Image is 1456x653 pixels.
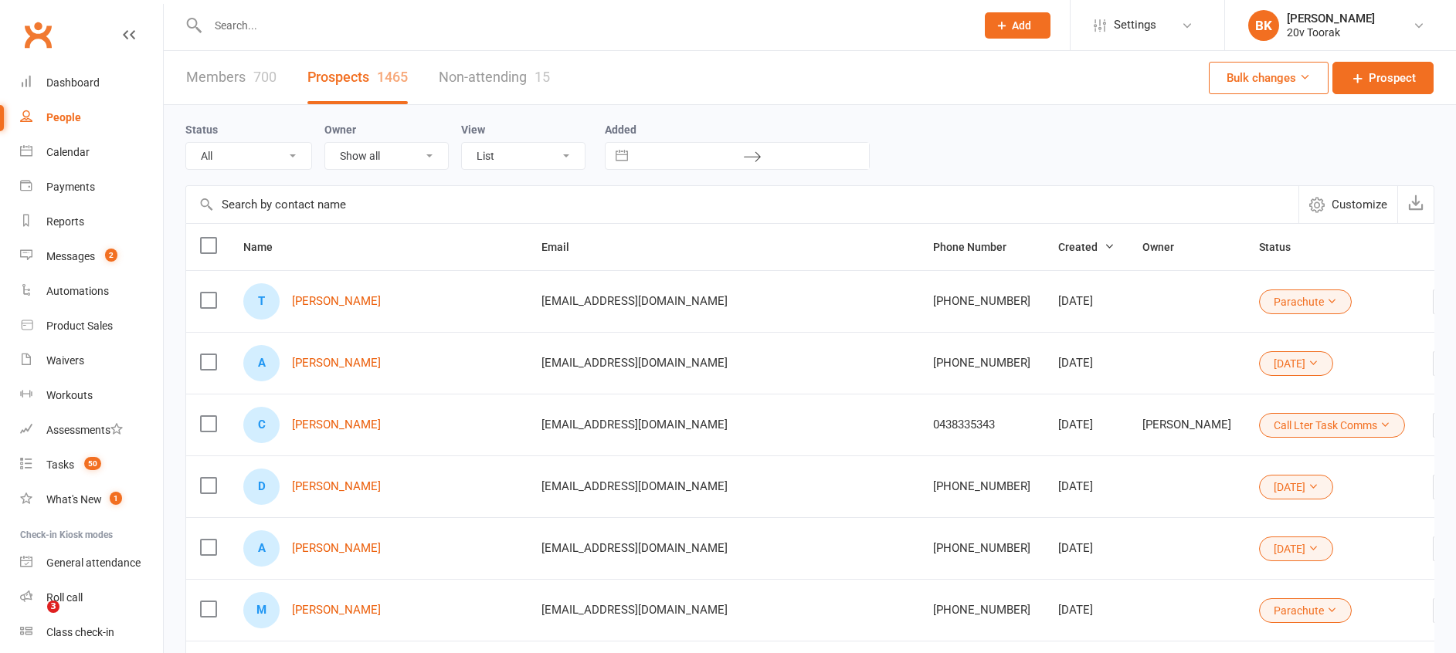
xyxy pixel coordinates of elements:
[243,407,280,443] div: Claude
[292,542,381,555] a: [PERSON_NAME]
[84,457,101,470] span: 50
[1114,8,1156,42] span: Settings
[933,542,1030,555] div: [PHONE_NUMBER]
[307,51,408,104] a: Prospects1465
[15,601,53,638] iframe: Intercom live chat
[1142,238,1191,256] button: Owner
[20,205,163,239] a: Reports
[541,348,728,377] span: [EMAIL_ADDRESS][DOMAIN_NAME]
[186,186,1298,223] input: Search by contact name
[46,557,141,569] div: General attendance
[985,12,1050,39] button: Add
[292,295,381,308] a: [PERSON_NAME]
[1012,19,1031,32] span: Add
[1259,413,1405,438] button: Call Lter Task Comms
[185,123,218,136] label: Status
[1058,238,1115,256] button: Created
[1142,418,1231,431] div: [PERSON_NAME]
[1287,25,1375,39] div: 20v Toorak
[243,530,280,567] div: Alexa
[20,482,163,517] a: What's New1
[541,286,728,316] span: [EMAIL_ADDRESS][DOMAIN_NAME]
[1259,351,1333,376] button: [DATE]
[1259,598,1352,623] button: Parachute
[541,595,728,624] span: [EMAIL_ADDRESS][DOMAIN_NAME]
[20,239,163,274] a: Messages 2
[292,480,381,493] a: [PERSON_NAME]
[20,343,163,378] a: Waivers
[46,389,93,401] div: Workouts
[292,604,381,617] a: [PERSON_NAME]
[1298,186,1397,223] button: Customize
[20,378,163,413] a: Workouts
[541,241,586,253] span: Email
[1259,241,1308,253] span: Status
[46,250,95,262] div: Messages
[19,15,57,54] a: Clubworx
[46,320,113,332] div: Product Sales
[1332,62,1434,94] a: Prospect
[1058,480,1115,493] div: [DATE]
[243,469,280,505] div: Diana
[1369,69,1416,87] span: Prospect
[20,135,163,170] a: Calendar
[46,181,95,193] div: Payments
[186,51,277,104] a: Members700
[933,241,1023,253] span: Phone Number
[243,283,280,320] div: Tory
[46,626,114,638] div: Class check-in
[292,418,381,431] a: [PERSON_NAME]
[933,480,1030,493] div: [PHONE_NUMBER]
[461,123,485,136] label: View
[20,580,163,615] a: Roll call
[20,274,163,309] a: Automations
[933,238,1023,256] button: Phone Number
[541,238,586,256] button: Email
[439,51,550,104] a: Non-attending15
[46,591,83,604] div: Roll call
[933,418,1030,431] div: 0438335343
[20,413,163,448] a: Assessments
[1259,289,1352,314] button: Parachute
[46,424,123,436] div: Assessments
[243,241,290,253] span: Name
[1058,241,1115,253] span: Created
[1259,475,1333,499] button: [DATE]
[933,604,1030,617] div: [PHONE_NUMBER]
[1058,418,1115,431] div: [DATE]
[20,615,163,650] a: Class kiosk mode
[1058,295,1115,308] div: [DATE]
[1142,241,1191,253] span: Owner
[292,357,381,370] a: [PERSON_NAME]
[541,533,728,563] span: [EMAIL_ADDRESS][DOMAIN_NAME]
[46,354,84,367] div: Waivers
[1058,604,1115,617] div: [DATE]
[46,493,102,506] div: What's New
[1259,238,1308,256] button: Status
[605,123,870,136] label: Added
[20,448,163,482] a: Tasks 50
[110,492,122,505] span: 1
[46,76,100,89] div: Dashboard
[20,170,163,205] a: Payments
[47,601,59,613] span: 3
[541,472,728,501] span: [EMAIL_ADDRESS][DOMAIN_NAME]
[46,111,81,123] div: People
[243,238,290,256] button: Name
[377,69,408,85] div: 1465
[1058,357,1115,370] div: [DATE]
[20,309,163,343] a: Product Sales
[243,592,280,628] div: Miri
[1209,62,1329,94] button: Bulk changes
[105,249,117,262] span: 2
[46,458,74,471] div: Tasks
[243,345,280,381] div: Annette
[46,285,109,297] div: Automations
[20,546,163,580] a: General attendance kiosk mode
[20,66,163,100] a: Dashboard
[1287,12,1375,25] div: [PERSON_NAME]
[1248,10,1279,41] div: BK
[20,100,163,135] a: People
[203,15,965,36] input: Search...
[933,295,1030,308] div: [PHONE_NUMBER]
